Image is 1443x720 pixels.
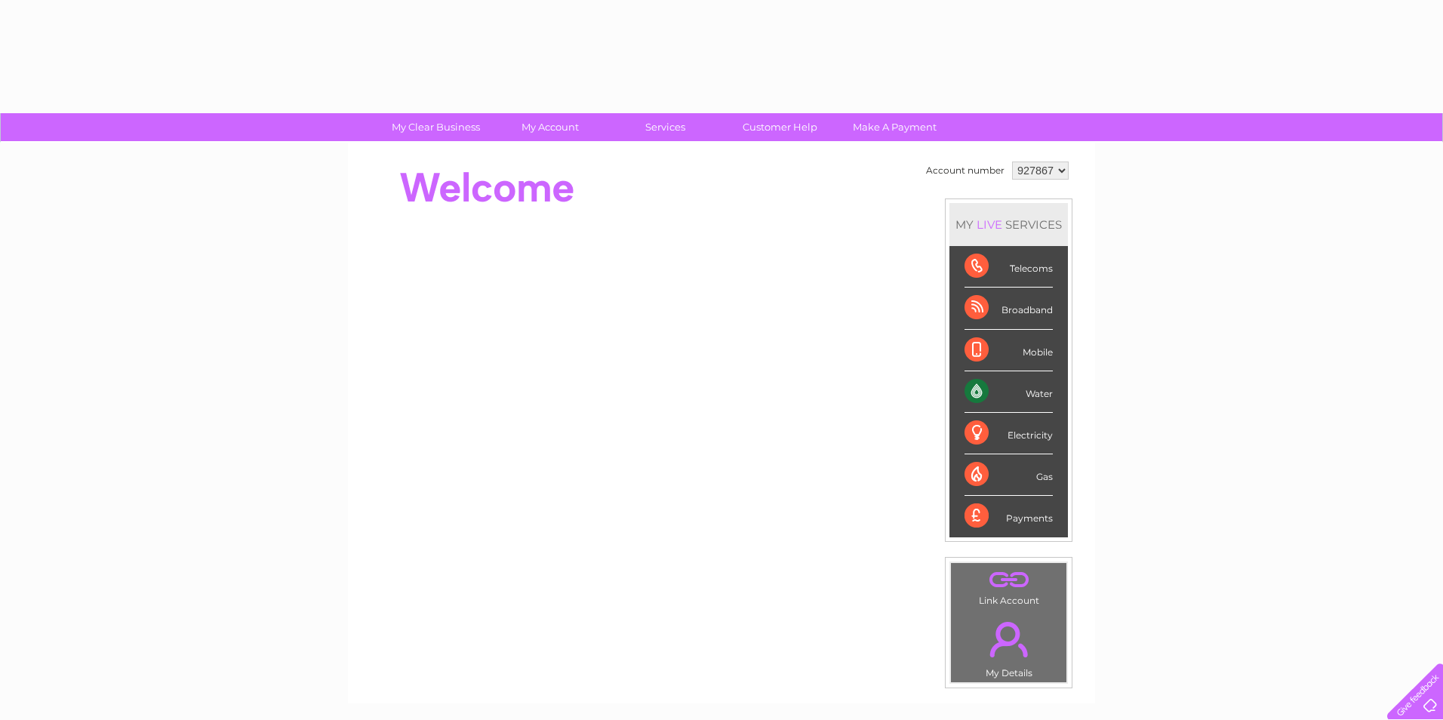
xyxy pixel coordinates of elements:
td: My Details [950,609,1067,683]
div: Gas [965,454,1053,496]
div: Broadband [965,288,1053,329]
td: Account number [922,158,1008,183]
a: My Account [488,113,613,141]
a: Services [603,113,728,141]
a: My Clear Business [374,113,498,141]
a: Make A Payment [832,113,957,141]
div: Payments [965,496,1053,537]
a: Customer Help [718,113,842,141]
div: LIVE [974,217,1005,232]
div: Telecoms [965,246,1053,288]
div: Water [965,371,1053,413]
a: . [955,613,1063,666]
div: Mobile [965,330,1053,371]
div: MY SERVICES [949,203,1068,246]
div: Electricity [965,413,1053,454]
a: . [955,567,1063,593]
td: Link Account [950,562,1067,610]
